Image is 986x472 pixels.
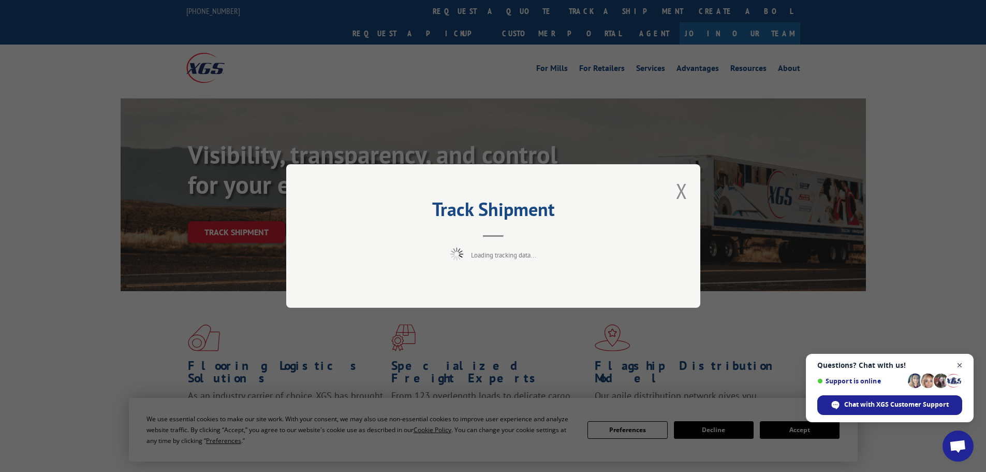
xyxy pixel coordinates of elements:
span: Chat with XGS Customer Support [844,400,949,409]
span: Questions? Chat with us! [817,361,962,369]
div: Chat with XGS Customer Support [817,395,962,415]
img: xgs-loading [450,248,463,261]
span: Support is online [817,377,904,385]
div: Open chat [943,431,974,462]
span: Close chat [953,359,966,372]
h2: Track Shipment [338,202,649,222]
span: Loading tracking data... [471,251,536,260]
button: Close modal [676,177,687,205]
